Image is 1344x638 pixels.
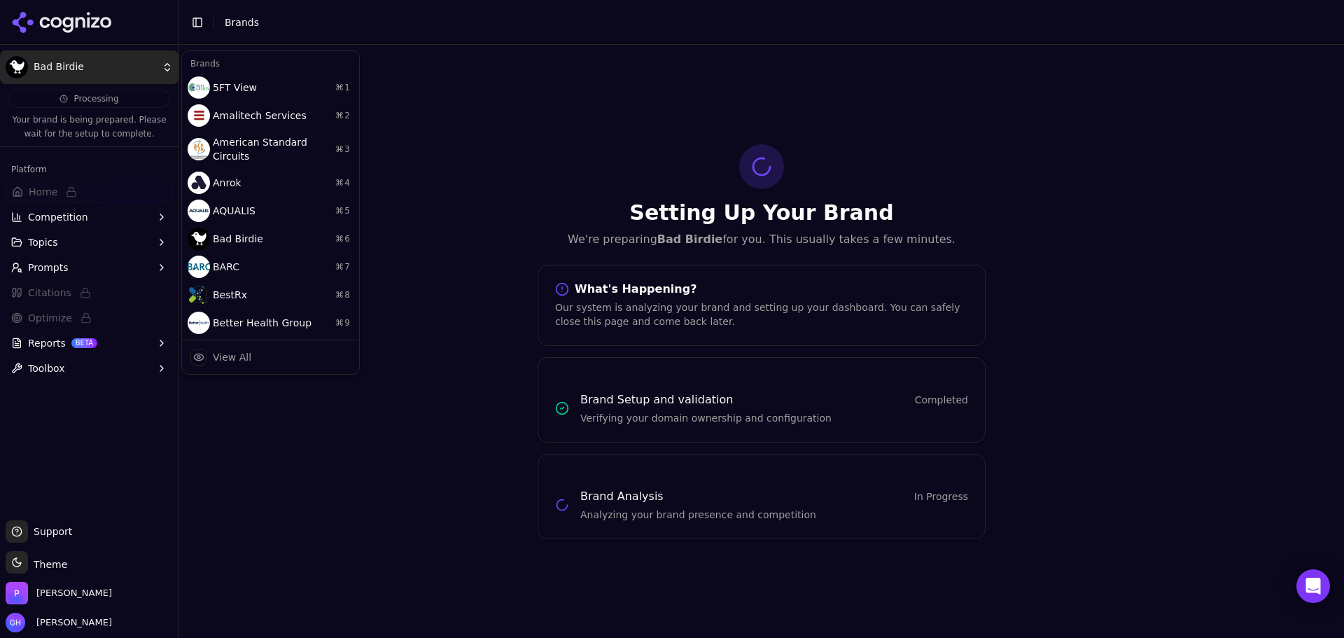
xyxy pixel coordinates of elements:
[188,104,210,127] img: Amalitech Services
[335,261,351,272] span: ⌘ 7
[185,281,356,309] div: BestRx
[185,169,356,197] div: Anrok
[335,289,351,300] span: ⌘ 8
[213,350,251,364] div: View All
[181,50,360,375] div: Current brand: Bad Birdie
[188,312,210,334] img: Better Health Group
[188,200,210,222] img: AQUALIS
[185,225,356,253] div: Bad Birdie
[185,309,356,337] div: Better Health Group
[185,54,356,74] div: Brands
[188,76,210,99] img: 5FT View
[185,253,356,281] div: BARC
[335,144,351,155] span: ⌘ 3
[335,110,351,121] span: ⌘ 2
[188,172,210,194] img: Anrok
[185,102,356,130] div: Amalitech Services
[188,284,210,306] img: BestRx
[335,317,351,328] span: ⌘ 9
[188,228,210,250] img: Bad Birdie
[335,233,351,244] span: ⌘ 6
[185,197,356,225] div: AQUALIS
[335,82,351,93] span: ⌘ 1
[335,177,351,188] span: ⌘ 4
[188,138,210,160] img: American Standard Circuits
[185,74,356,102] div: 5FT View
[188,256,210,278] img: BARC
[185,130,356,169] div: American Standard Circuits
[335,205,351,216] span: ⌘ 5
